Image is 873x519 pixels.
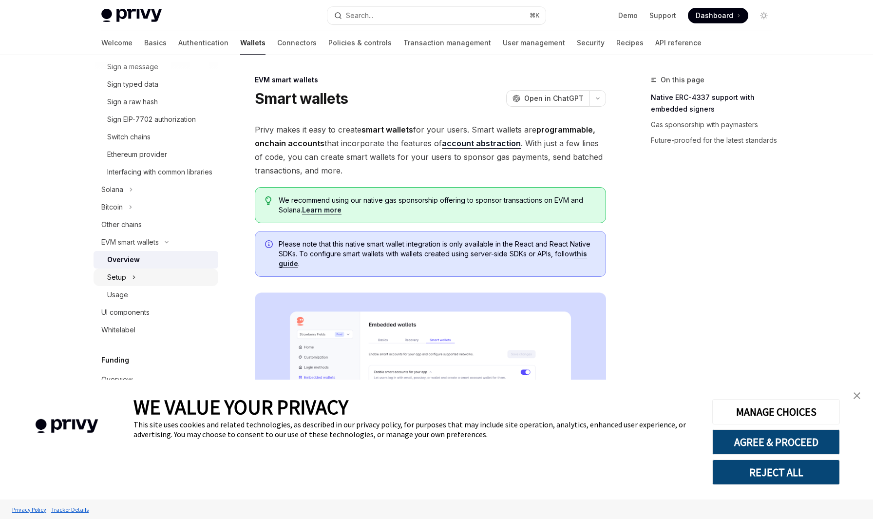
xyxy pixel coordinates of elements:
a: Security [577,31,605,55]
a: Gas sponsorship with paymasters [651,117,779,133]
img: close banner [854,392,860,399]
a: Switch chains [94,128,218,146]
button: AGREE & PROCEED [712,429,840,455]
div: Switch chains [107,131,151,143]
a: Recipes [616,31,644,55]
a: Ethereum provider [94,146,218,163]
div: Ethereum provider [107,149,167,160]
h5: Funding [101,354,129,366]
a: Welcome [101,31,133,55]
div: Other chains [101,219,142,231]
a: Sign typed data [94,76,218,93]
span: On this page [661,74,704,86]
h1: Smart wallets [255,90,348,107]
a: Basics [144,31,167,55]
a: Future-proofed for the latest standards [651,133,779,148]
span: We recommend using our native gas sponsorship offering to sponsor transactions on EVM and Solana. [279,195,596,215]
div: Overview [107,254,140,266]
div: EVM smart wallets [101,236,159,248]
button: MANAGE CHOICES [712,399,840,424]
span: Open in ChatGPT [524,94,584,103]
span: Please note that this native smart wallet integration is only available in the React and React Na... [279,239,596,269]
a: Whitelabel [94,321,218,339]
a: Support [649,11,676,20]
div: Setup [107,271,126,283]
button: Open in ChatGPT [506,90,589,107]
span: Privy makes it easy to create for your users. Smart wallets are that incorporate the features of ... [255,123,606,177]
div: EVM smart wallets [255,75,606,85]
a: Other chains [94,216,218,233]
a: Wallets [240,31,266,55]
a: User management [503,31,565,55]
div: Bitcoin [101,201,123,213]
div: This site uses cookies and related technologies, as described in our privacy policy, for purposes... [133,420,698,439]
svg: Info [265,240,275,250]
div: Whitelabel [101,324,135,336]
button: Toggle EVM smart wallets section [94,233,218,251]
div: Solana [101,184,123,195]
a: Overview [94,371,218,388]
a: Authentication [178,31,228,55]
div: Usage [107,289,128,301]
a: Interfacing with common libraries [94,163,218,181]
button: Toggle Setup section [94,269,218,286]
div: Overview [101,374,133,385]
a: Privacy Policy [10,501,49,518]
a: Overview [94,251,218,269]
button: Toggle Solana section [94,181,218,198]
span: WE VALUE YOUR PRIVACY [133,394,348,420]
a: Dashboard [688,8,748,23]
div: Sign typed data [107,78,158,90]
a: Usage [94,286,218,304]
a: Transaction management [403,31,491,55]
a: Connectors [277,31,317,55]
a: Sign a raw hash [94,93,218,111]
a: Native ERC-4337 support with embedded signers [651,90,779,117]
button: Open search [327,7,546,24]
a: close banner [847,386,867,405]
a: API reference [655,31,702,55]
span: Dashboard [696,11,733,20]
a: UI components [94,304,218,321]
div: UI components [101,307,150,318]
a: Learn more [302,206,342,214]
div: Sign a raw hash [107,96,158,108]
a: Demo [618,11,638,20]
a: Sign EIP-7702 authorization [94,111,218,128]
div: Sign EIP-7702 authorization [107,114,196,125]
strong: smart wallets [361,125,413,135]
img: company logo [15,405,119,447]
button: Toggle Bitcoin section [94,198,218,216]
a: account abstraction [442,138,521,149]
svg: Tip [265,196,272,205]
button: Toggle dark mode [756,8,772,23]
img: light logo [101,9,162,22]
span: ⌘ K [530,12,540,19]
a: Tracker Details [49,501,91,518]
a: Policies & controls [328,31,392,55]
div: Interfacing with common libraries [107,166,212,178]
div: Search... [346,10,373,21]
button: REJECT ALL [712,460,840,485]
